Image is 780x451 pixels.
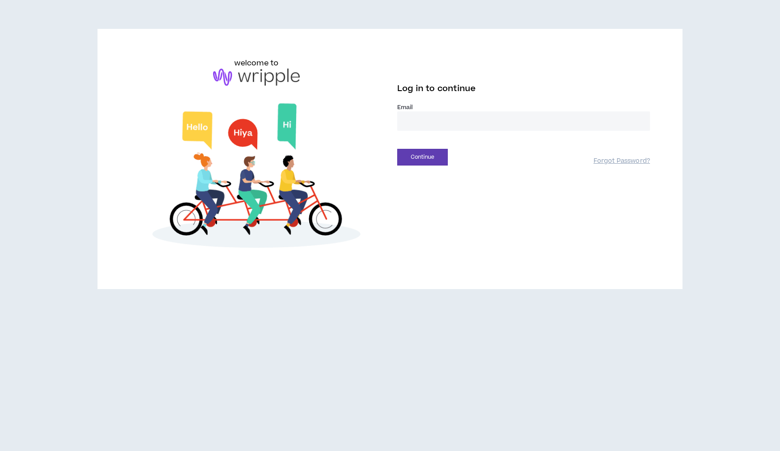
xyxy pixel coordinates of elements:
[397,149,448,166] button: Continue
[594,157,650,166] a: Forgot Password?
[213,69,300,86] img: logo-brand.png
[397,103,650,111] label: Email
[130,95,383,260] img: Welcome to Wripple
[234,58,279,69] h6: welcome to
[397,83,476,94] span: Log in to continue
